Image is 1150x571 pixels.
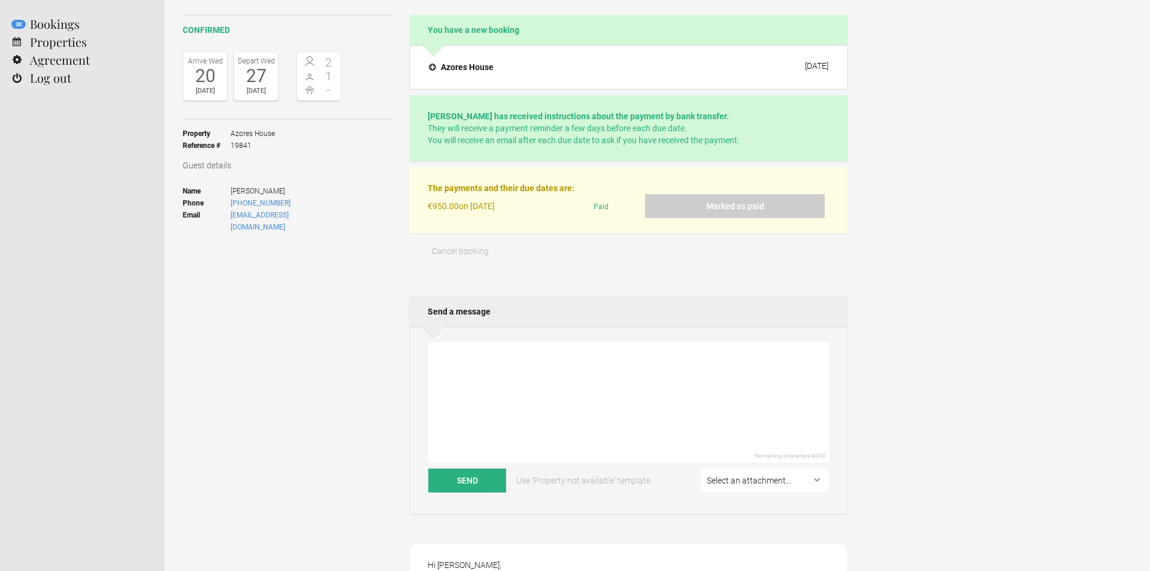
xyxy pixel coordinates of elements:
[805,61,828,71] div: [DATE]
[11,20,26,29] flynt-notification-badge: 30
[237,85,275,97] div: [DATE]
[589,194,646,218] div: Paid
[183,159,394,171] h3: Guest details
[645,194,825,218] button: Marked as paid
[508,469,659,493] a: Use 'Property not available' template
[428,111,729,121] strong: [PERSON_NAME] has received instructions about the payment by bank transfer.
[183,197,231,209] strong: Phone
[319,56,338,68] span: 2
[183,140,231,152] strong: Reference #
[186,67,224,85] div: 20
[419,55,838,80] button: Azores House [DATE]
[183,24,394,37] h2: confirmed
[231,199,290,207] a: [PHONE_NUMBER]
[428,183,574,193] strong: The payments and their due dates are:
[231,128,275,140] span: Azores House
[410,239,511,263] button: Cancel booking
[186,85,224,97] div: [DATE]
[186,55,224,67] div: Arrive Wed
[319,70,338,82] span: 1
[410,297,848,327] h2: Send a message
[237,55,275,67] div: Depart Wed
[428,201,459,211] flynt-currency: €950.00
[428,110,830,146] p: They will receive a payment reminder a few days before each due date. You will receive an email a...
[183,128,231,140] strong: Property
[428,194,588,218] div: on [DATE]
[429,61,494,73] h4: Azores House
[410,15,848,45] h2: You have a new booking
[231,211,289,231] a: [EMAIL_ADDRESS][DOMAIN_NAME]
[183,209,231,233] strong: Email
[237,67,275,85] div: 27
[428,469,506,493] button: Send
[231,185,341,197] span: [PERSON_NAME]
[183,185,231,197] strong: Name
[319,84,338,96] span: -
[432,246,489,256] span: Cancel booking
[231,140,275,152] span: 19841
